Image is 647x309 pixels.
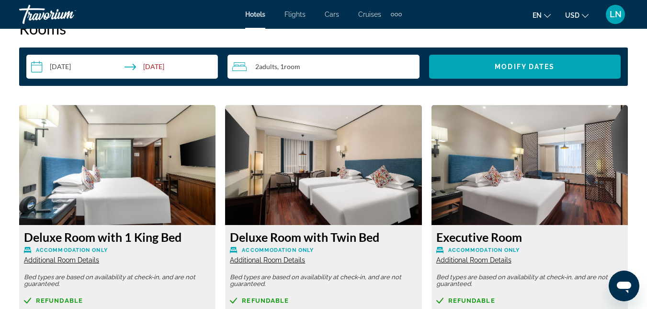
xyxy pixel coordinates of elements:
[284,62,300,71] span: Room
[245,11,265,18] a: Hotels
[533,12,542,19] span: en
[603,4,628,24] button: User Menu
[19,105,216,225] img: Deluxe Room with 1 King Bed
[242,247,314,253] span: Accommodation Only
[259,62,277,71] span: Adults
[19,2,115,27] a: Travorium
[277,63,300,71] span: , 1
[431,105,628,225] img: Executive Room
[230,256,305,264] span: Additional Room Details
[24,274,211,287] p: Bed types are based on availability at check-in, and are not guaranteed.
[609,271,639,301] iframe: Button to launch messaging window
[610,10,622,19] span: LN
[26,55,621,79] div: Search widget
[242,297,289,304] span: Refundable
[24,256,99,264] span: Additional Room Details
[565,12,579,19] span: USD
[436,274,623,287] p: Bed types are based on availability at check-in, and are not guaranteed.
[26,55,218,79] button: Select check in and out date
[36,247,108,253] span: Accommodation Only
[436,230,623,244] h3: Executive Room
[391,7,402,22] button: Extra navigation items
[358,11,381,18] a: Cruises
[230,297,417,304] a: Refundable
[429,55,621,79] button: Modify Dates
[230,274,417,287] p: Bed types are based on availability at check-in, and are not guaranteed.
[36,297,83,304] span: Refundable
[448,247,520,253] span: Accommodation Only
[227,55,419,79] button: Travelers: 2 adults, 0 children
[533,8,551,22] button: Change language
[230,230,417,244] h3: Deluxe Room with Twin Bed
[565,8,589,22] button: Change currency
[448,297,495,304] span: Refundable
[436,256,511,264] span: Additional Room Details
[436,297,623,304] a: Refundable
[284,11,306,18] a: Flights
[225,105,421,225] img: Deluxe Room with Twin Bed
[325,11,339,18] a: Cars
[24,297,211,304] a: Refundable
[255,63,277,71] span: 2
[495,63,555,71] span: Modify Dates
[24,230,211,244] h3: Deluxe Room with 1 King Bed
